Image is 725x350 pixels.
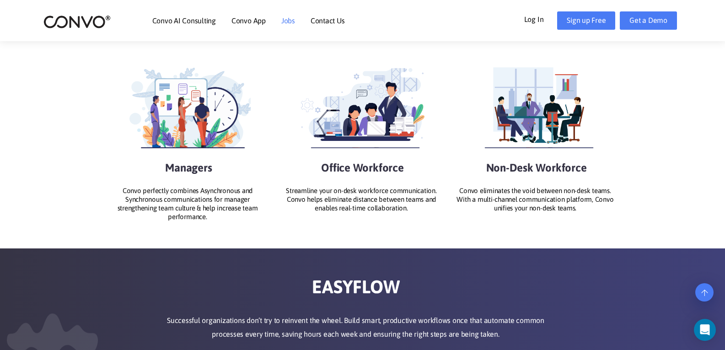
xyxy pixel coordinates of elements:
[475,59,598,151] img: Non Desk Workers
[456,186,617,218] li: Convo eliminates the void between non-desk teams. With a multi-channel communication platform, Co...
[109,186,269,221] li: Convo perfectly combines Asynchronous and Synchronous communications for manager strengthening te...
[301,59,424,151] img: Office Workforce
[456,162,617,182] h2: Non-Desk Workforce
[283,186,443,218] li: Streamline your on-desk workforce communication. Convo helps eliminate distance between teams and...
[109,162,269,182] h2: Managers
[312,276,400,300] span: EASYFLOW
[694,319,716,341] div: Open Intercom Messenger
[283,162,443,182] h2: Office Workforce
[127,59,251,151] img: Managers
